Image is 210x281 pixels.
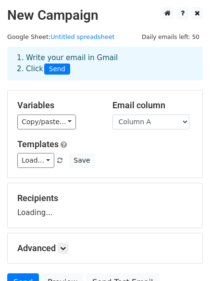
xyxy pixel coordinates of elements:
span: Send [44,64,70,75]
button: Save [69,153,94,168]
div: Loading... [17,193,193,218]
div: 1. Write your email in Gmail 2. Click [10,52,200,75]
h5: Advanced [17,243,193,254]
a: Templates [17,139,59,149]
a: Daily emails left: 50 [138,33,203,40]
a: Load... [17,153,54,168]
a: Copy/paste... [17,115,76,129]
h2: New Campaign [7,7,203,24]
a: Untitled spreadsheet [50,33,114,40]
h5: Email column [112,100,193,111]
small: Google Sheet: [7,33,115,40]
h5: Variables [17,100,98,111]
span: Daily emails left: 50 [138,32,203,42]
h5: Recipients [17,193,193,204]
